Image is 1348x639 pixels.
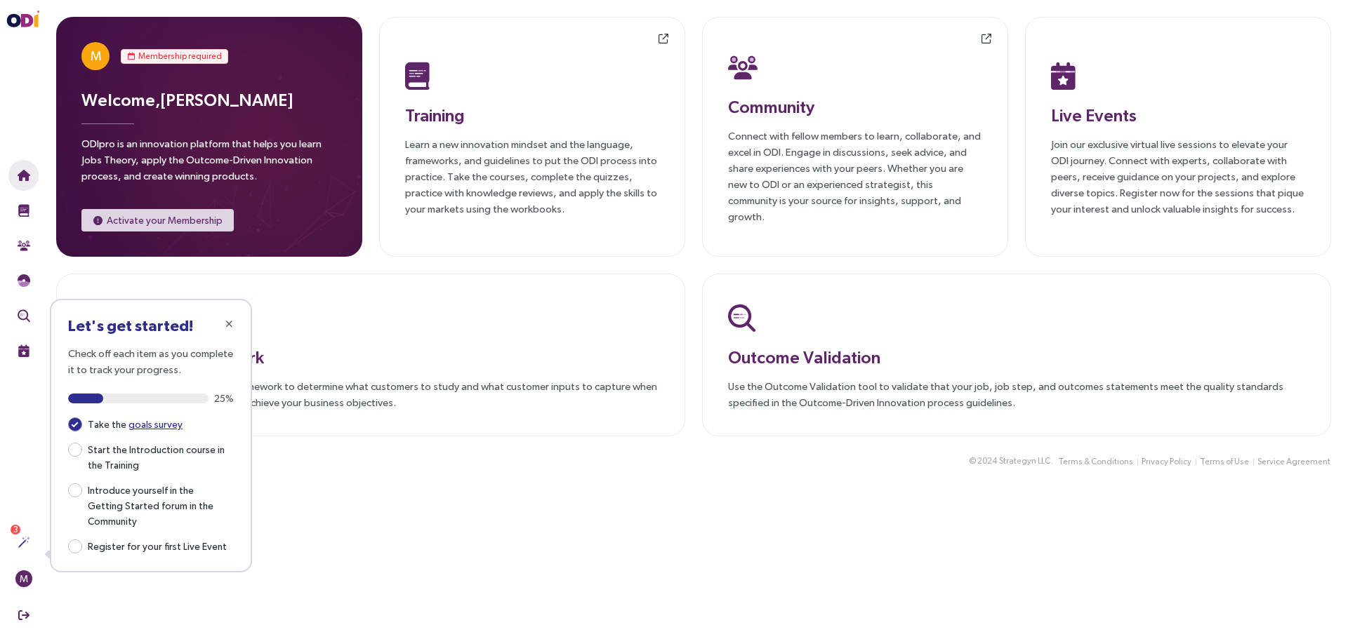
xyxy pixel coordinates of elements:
[18,274,30,287] img: JTBD Needs Framework
[81,135,337,192] p: ODIpro is an innovation platform that helps you learn Jobs Theory, apply the Outcome-Driven Innov...
[405,102,659,128] h3: Training
[13,525,18,534] span: 3
[20,570,28,587] span: M
[8,195,39,226] button: Training
[969,454,1053,469] div: © 2024 .
[82,344,659,370] h3: JTBD Needs Framework
[1141,455,1192,469] button: Privacy Policy
[11,525,20,534] sup: 3
[81,209,234,231] button: Activate your Membership
[18,309,30,322] img: Outcome Validation
[8,335,39,366] button: Live Events
[82,481,234,529] span: Introduce yourself in the Getting Started forum in the Community
[214,394,234,403] span: 25%
[1051,62,1076,90] img: Live Events
[405,62,430,90] img: Training
[8,600,39,631] button: Sign Out
[18,239,30,252] img: Community
[82,537,232,554] span: Register for your first Live Event
[18,536,30,549] img: Actions
[68,345,234,377] p: Check off each item as you complete it to track your progress.
[1257,455,1330,469] span: Service Agreement
[8,160,39,191] button: Home
[998,454,1051,469] button: Strategyn LLC
[8,563,39,594] button: M
[82,415,188,432] span: Take the
[1058,455,1133,469] span: Terms & Conditions
[8,300,39,331] button: Outcome Validation
[1142,455,1191,469] span: Privacy Policy
[1199,455,1250,469] button: Terms of Use
[405,136,659,217] p: Learn a new innovation mindset and the language, frameworks, and guidelines to put the ODI proces...
[18,204,30,217] img: Training
[18,344,30,357] img: Live Events
[1257,455,1331,469] button: Service Agreement
[728,128,982,224] p: Connect with fellow members to learn, collaborate, and excel in ODI. Engage in discussions, seek ...
[107,213,223,228] span: Activate your Membership
[8,527,39,558] button: Actions
[728,378,1305,410] p: Use the Outcome Validation tool to validate that your job, job step, and outcomes statements meet...
[68,317,234,334] h3: Let's get started!
[728,304,755,332] img: Outcome Validation
[728,53,758,81] img: Community
[1200,455,1249,469] span: Terms of Use
[1051,102,1305,128] h3: Live Events
[1057,455,1134,469] button: Terms & Conditions
[1051,136,1305,217] p: Join our exclusive virtual live sessions to elevate your ODI journey. Connect with experts, colla...
[82,440,234,473] span: Start the Introduction course in the Training
[728,344,1305,370] h3: Outcome Validation
[728,94,982,119] h3: Community
[8,265,39,296] button: Needs Framework
[128,419,183,430] a: goals survey
[82,378,659,410] p: Use the Jobs-to-be-Done Needs Framework to determine what customers to study and what customer in...
[138,49,222,63] span: Membership required
[91,42,101,70] span: M
[8,230,39,261] button: Community
[81,87,337,112] h3: Welcome, [PERSON_NAME]
[999,455,1050,468] span: Strategyn LLC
